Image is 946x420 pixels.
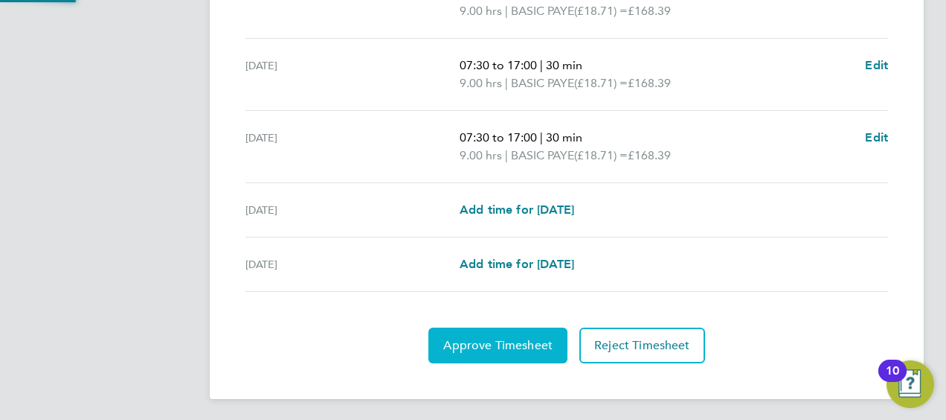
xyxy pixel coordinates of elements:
[245,57,460,92] div: [DATE]
[865,129,888,147] a: Edit
[886,371,899,390] div: 10
[460,201,574,219] a: Add time for [DATE]
[460,58,537,72] span: 07:30 to 17:00
[540,130,543,144] span: |
[460,130,537,144] span: 07:30 to 17:00
[887,360,934,408] button: Open Resource Center, 10 new notifications
[865,130,888,144] span: Edit
[511,2,574,20] span: BASIC PAYE
[428,328,567,363] button: Approve Timesheet
[628,76,671,90] span: £168.39
[574,4,628,18] span: (£18.71) =
[460,4,502,18] span: 9.00 hrs
[443,338,553,353] span: Approve Timesheet
[574,76,628,90] span: (£18.71) =
[245,201,460,219] div: [DATE]
[245,255,460,273] div: [DATE]
[460,148,502,162] span: 9.00 hrs
[865,58,888,72] span: Edit
[540,58,543,72] span: |
[505,76,508,90] span: |
[579,328,705,363] button: Reject Timesheet
[505,148,508,162] span: |
[546,130,582,144] span: 30 min
[505,4,508,18] span: |
[460,76,502,90] span: 9.00 hrs
[460,203,574,217] span: Add time for [DATE]
[628,148,671,162] span: £168.39
[628,4,671,18] span: £168.39
[546,58,582,72] span: 30 min
[460,255,574,273] a: Add time for [DATE]
[511,147,574,165] span: BASIC PAYE
[245,129,460,165] div: [DATE]
[511,74,574,92] span: BASIC PAYE
[460,257,574,271] span: Add time for [DATE]
[865,57,888,74] a: Edit
[594,338,690,353] span: Reject Timesheet
[574,148,628,162] span: (£18.71) =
